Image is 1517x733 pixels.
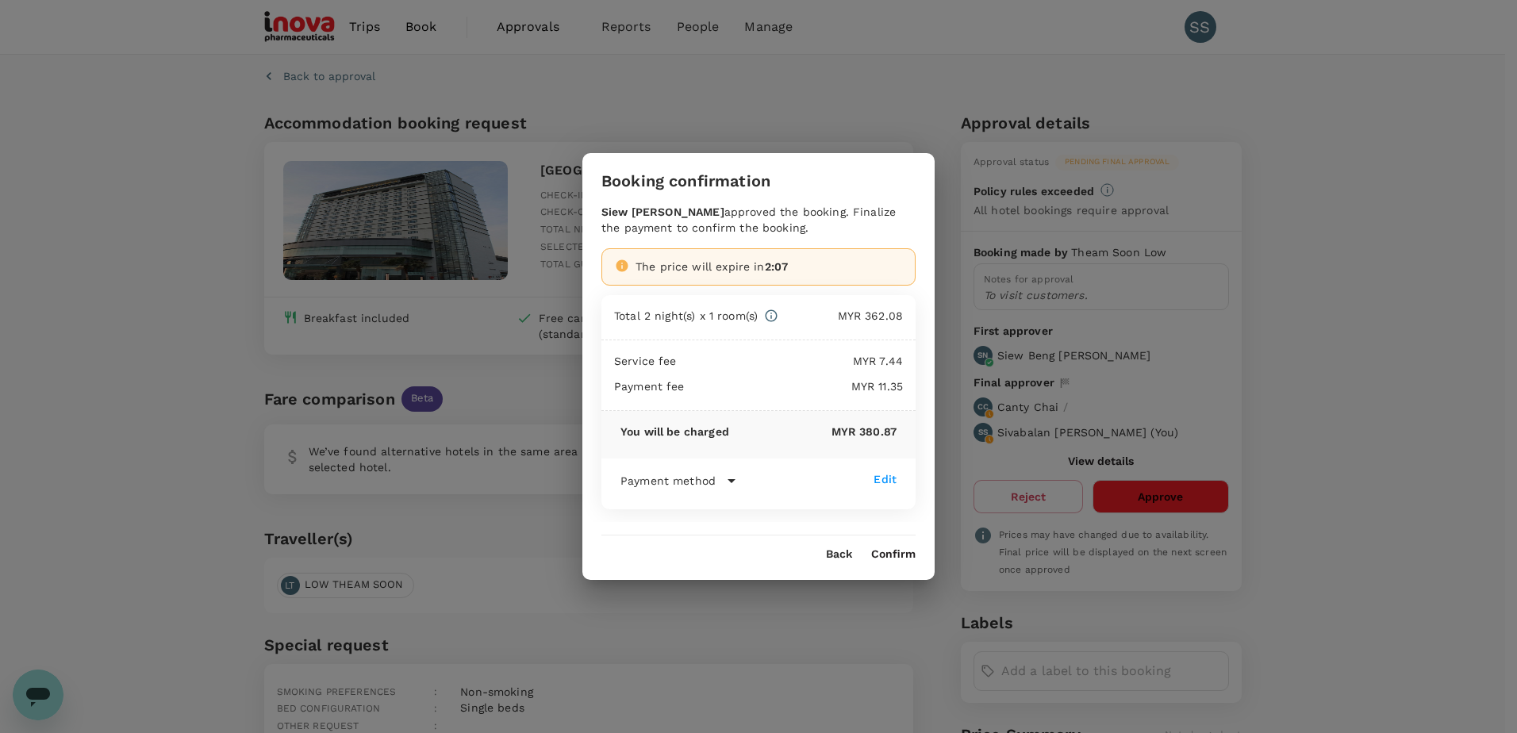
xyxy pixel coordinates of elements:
[874,471,897,487] div: Edit
[601,205,724,218] b: Siew [PERSON_NAME]
[778,308,903,324] p: MYR 362.08
[620,424,729,439] p: You will be charged
[826,548,852,561] button: Back
[871,548,916,561] button: Confirm
[765,260,789,273] span: 2:07
[685,378,903,394] p: MYR 11.35
[677,353,903,369] p: MYR 7.44
[636,259,902,274] div: The price will expire in
[601,172,770,190] h3: Booking confirmation
[614,308,758,324] p: Total 2 night(s) x 1 room(s)
[729,424,897,439] p: MYR 380.87
[620,473,716,489] p: Payment method
[601,204,916,236] div: approved the booking. Finalize the payment to confirm the booking.
[614,353,677,369] p: Service fee
[614,378,685,394] p: Payment fee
